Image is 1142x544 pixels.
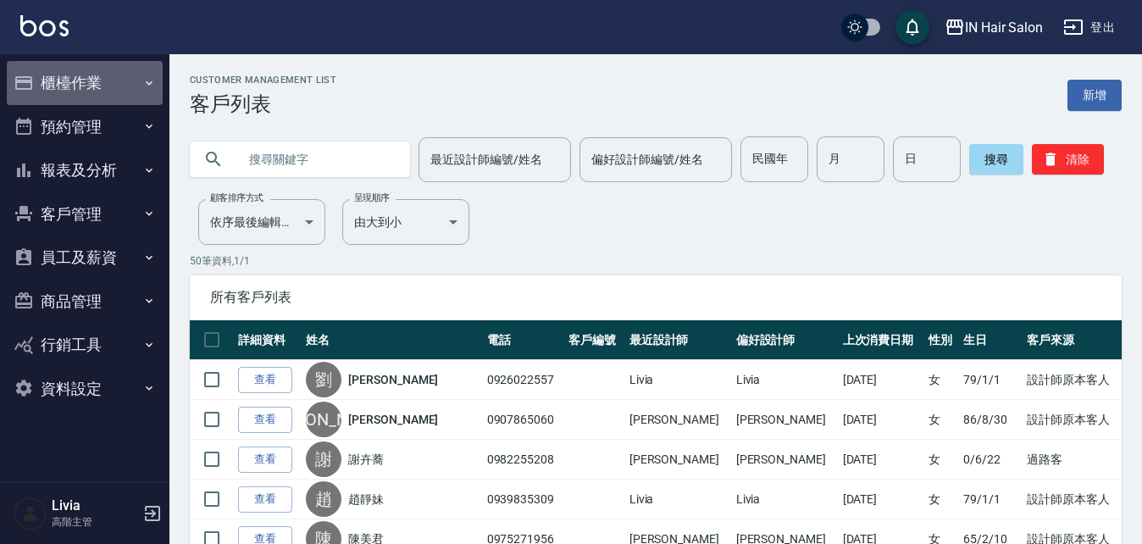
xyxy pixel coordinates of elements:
[839,440,924,480] td: [DATE]
[483,440,565,480] td: 0982255208
[7,148,163,192] button: 報表及分析
[483,360,565,400] td: 0926022557
[564,320,624,360] th: 客戶編號
[895,10,929,44] button: save
[14,497,47,530] img: Person
[938,10,1050,45] button: IN Hair Salon
[348,411,438,428] a: [PERSON_NAME]
[7,61,163,105] button: 櫃檯作業
[52,497,138,514] h5: Livia
[959,400,1023,440] td: 86/8/30
[1023,480,1122,519] td: 設計師原本客人
[210,192,263,204] label: 顧客排序方式
[483,320,565,360] th: 電話
[210,289,1101,306] span: 所有客戶列表
[625,400,732,440] td: [PERSON_NAME]
[7,367,163,411] button: 資料設定
[302,320,482,360] th: 姓名
[7,105,163,149] button: 預約管理
[1056,12,1122,43] button: 登出
[7,323,163,367] button: 行銷工具
[625,360,732,400] td: Livia
[1067,80,1122,111] a: 新增
[959,320,1023,360] th: 生日
[348,491,384,508] a: 趙靜妹
[306,362,341,397] div: 劉
[732,360,839,400] td: Livia
[348,371,438,388] a: [PERSON_NAME]
[1023,360,1122,400] td: 設計師原本客人
[732,480,839,519] td: Livia
[7,236,163,280] button: 員工及薪資
[7,280,163,324] button: 商品管理
[959,440,1023,480] td: 0/6/22
[342,199,469,245] div: 由大到小
[924,360,959,400] td: 女
[1032,144,1104,175] button: 清除
[190,253,1122,269] p: 50 筆資料, 1 / 1
[625,440,732,480] td: [PERSON_NAME]
[1023,440,1122,480] td: 過路客
[348,451,384,468] a: 謝卉蕎
[306,441,341,477] div: 謝
[924,480,959,519] td: 女
[839,320,924,360] th: 上次消費日期
[238,486,292,513] a: 查看
[625,480,732,519] td: Livia
[1023,400,1122,440] td: 設計師原本客人
[924,320,959,360] th: 性別
[732,320,839,360] th: 偏好設計師
[234,320,302,360] th: 詳細資料
[625,320,732,360] th: 最近設計師
[839,400,924,440] td: [DATE]
[354,192,390,204] label: 呈現順序
[198,199,325,245] div: 依序最後編輯時間
[959,480,1023,519] td: 79/1/1
[839,360,924,400] td: [DATE]
[7,192,163,236] button: 客戶管理
[839,480,924,519] td: [DATE]
[237,136,396,182] input: 搜尋關鍵字
[732,440,839,480] td: [PERSON_NAME]
[483,480,565,519] td: 0939835309
[483,400,565,440] td: 0907865060
[52,514,138,530] p: 高階主管
[190,75,336,86] h2: Customer Management List
[238,407,292,433] a: 查看
[306,481,341,517] div: 趙
[965,17,1043,38] div: IN Hair Salon
[924,400,959,440] td: 女
[969,144,1023,175] button: 搜尋
[238,447,292,473] a: 查看
[924,440,959,480] td: 女
[1023,320,1122,360] th: 客戶來源
[959,360,1023,400] td: 79/1/1
[20,15,69,36] img: Logo
[190,92,336,116] h3: 客戶列表
[238,367,292,393] a: 查看
[306,402,341,437] div: [PERSON_NAME]
[732,400,839,440] td: [PERSON_NAME]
